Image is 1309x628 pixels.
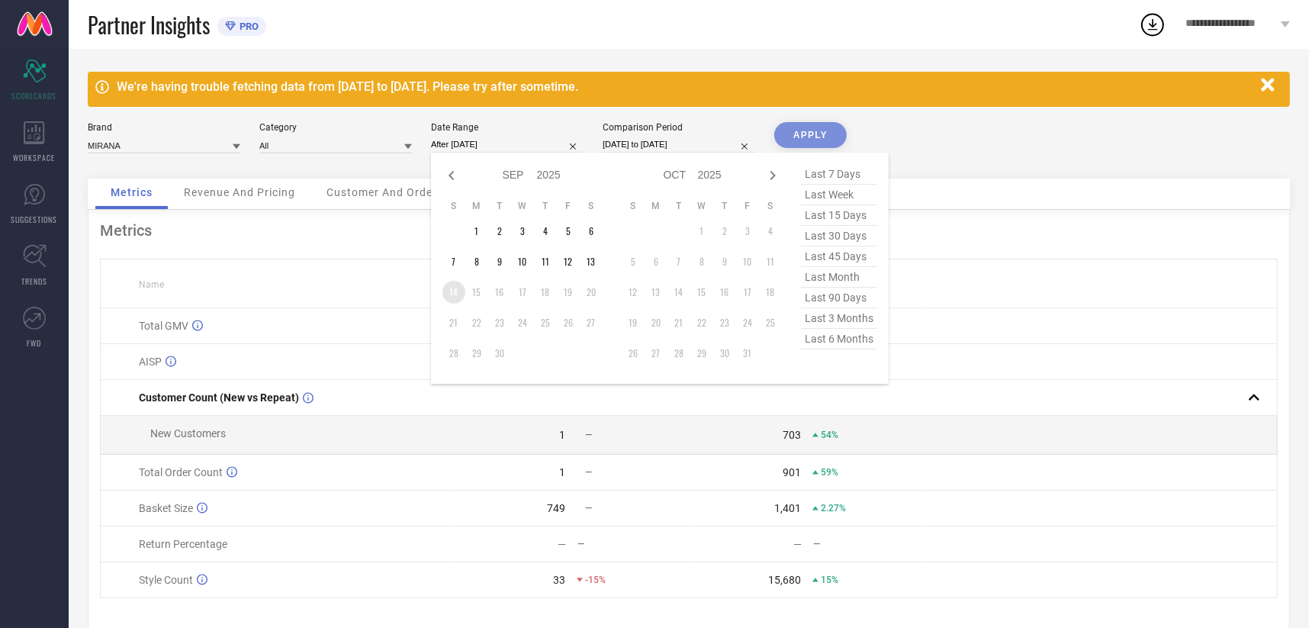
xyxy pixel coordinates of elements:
span: 15% [821,575,838,585]
td: Sat Sep 06 2025 [580,220,603,243]
th: Sunday [622,200,645,212]
td: Sat Oct 18 2025 [759,281,782,304]
div: Date Range [431,122,584,133]
td: Thu Oct 16 2025 [713,281,736,304]
th: Friday [557,200,580,212]
td: Sat Oct 11 2025 [759,250,782,273]
div: 1 [559,429,565,441]
td: Sun Sep 07 2025 [442,250,465,273]
td: Wed Oct 01 2025 [690,220,713,243]
td: Tue Sep 23 2025 [488,311,511,334]
td: Thu Sep 25 2025 [534,311,557,334]
span: Style Count [139,574,193,586]
td: Sun Oct 26 2025 [622,342,645,365]
div: 15,680 [768,574,801,586]
th: Friday [736,200,759,212]
td: Thu Sep 18 2025 [534,281,557,304]
td: Mon Sep 22 2025 [465,311,488,334]
span: -15% [585,575,606,585]
span: Customer And Orders [326,186,443,198]
div: Comparison Period [603,122,755,133]
span: FWD [27,337,42,349]
td: Sat Sep 20 2025 [580,281,603,304]
span: — [585,467,592,478]
span: 54% [821,430,838,440]
td: Mon Oct 06 2025 [645,250,667,273]
span: last 45 days [801,246,877,267]
span: last 30 days [801,226,877,246]
td: Sat Sep 13 2025 [580,250,603,273]
td: Tue Sep 30 2025 [488,342,511,365]
td: Thu Oct 02 2025 [713,220,736,243]
div: 749 [547,502,565,514]
span: last 15 days [801,205,877,226]
input: Select comparison period [603,137,755,153]
div: — [813,539,924,549]
td: Thu Oct 30 2025 [713,342,736,365]
span: last month [801,267,877,288]
span: Basket Size [139,502,193,514]
span: WORKSPACE [14,152,56,163]
span: — [585,503,592,514]
th: Monday [645,200,667,212]
td: Wed Oct 22 2025 [690,311,713,334]
th: Monday [465,200,488,212]
td: Mon Oct 20 2025 [645,311,667,334]
td: Wed Oct 08 2025 [690,250,713,273]
th: Tuesday [488,200,511,212]
span: SUGGESTIONS [11,214,58,225]
td: Sun Oct 19 2025 [622,311,645,334]
td: Fri Oct 10 2025 [736,250,759,273]
th: Tuesday [667,200,690,212]
td: Wed Sep 03 2025 [511,220,534,243]
span: Metrics [111,186,153,198]
td: Sun Sep 28 2025 [442,342,465,365]
div: 703 [783,429,801,441]
span: TRENDS [21,275,47,287]
td: Sun Sep 21 2025 [442,311,465,334]
td: Fri Sep 05 2025 [557,220,580,243]
td: Wed Oct 15 2025 [690,281,713,304]
td: Fri Sep 26 2025 [557,311,580,334]
td: Tue Oct 07 2025 [667,250,690,273]
td: Thu Oct 09 2025 [713,250,736,273]
div: Metrics [100,221,1278,240]
div: 1 [559,466,565,478]
span: New Customers [150,427,226,440]
span: PRO [236,21,259,32]
div: Open download list [1139,11,1166,38]
span: 59% [821,467,838,478]
div: — [558,538,566,550]
div: Previous month [442,166,461,185]
td: Thu Sep 04 2025 [534,220,557,243]
td: Fri Oct 31 2025 [736,342,759,365]
th: Saturday [580,200,603,212]
td: Fri Oct 03 2025 [736,220,759,243]
td: Mon Sep 08 2025 [465,250,488,273]
span: last 6 months [801,329,877,349]
span: Name [139,279,164,290]
div: We're having trouble fetching data from [DATE] to [DATE]. Please try after sometime. [117,79,1253,94]
span: AISP [139,356,162,368]
td: Mon Oct 13 2025 [645,281,667,304]
td: Mon Oct 27 2025 [645,342,667,365]
td: Thu Sep 11 2025 [534,250,557,273]
div: 33 [553,574,565,586]
span: Revenue And Pricing [184,186,295,198]
td: Thu Oct 23 2025 [713,311,736,334]
span: Return Percentage [139,538,227,550]
input: Select date range [431,137,584,153]
div: 901 [783,466,801,478]
td: Sat Sep 27 2025 [580,311,603,334]
td: Tue Sep 16 2025 [488,281,511,304]
td: Sat Oct 25 2025 [759,311,782,334]
td: Sun Oct 12 2025 [622,281,645,304]
td: Tue Sep 02 2025 [488,220,511,243]
td: Wed Sep 17 2025 [511,281,534,304]
span: last week [801,185,877,205]
td: Sun Sep 14 2025 [442,281,465,304]
div: — [577,539,688,549]
span: Total GMV [139,320,188,332]
td: Fri Sep 19 2025 [557,281,580,304]
th: Wednesday [690,200,713,212]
